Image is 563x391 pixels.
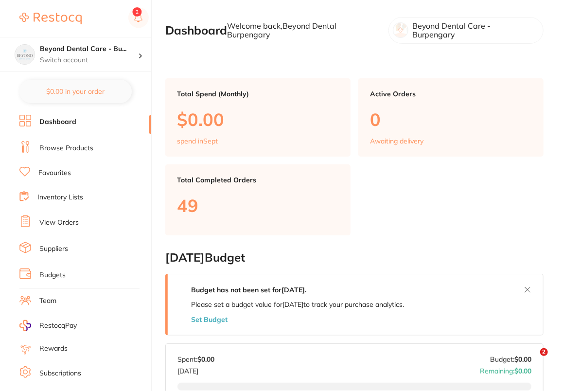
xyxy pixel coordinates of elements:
[520,348,544,372] iframe: Intercom live chat
[370,137,423,145] p: Awaiting delivery
[177,90,339,98] p: Total Spend (Monthly)
[15,45,35,64] img: Beyond Dental Care - Burpengary
[39,270,66,280] a: Budgets
[177,195,339,215] p: 49
[191,301,404,308] p: Please set a budget value for [DATE] to track your purchase analytics.
[19,320,77,331] a: RestocqPay
[165,24,227,37] h2: Dashboard
[177,355,214,363] p: Spent:
[177,363,214,375] p: [DATE]
[39,321,77,331] span: RestocqPay
[39,369,81,378] a: Subscriptions
[540,348,548,356] span: 2
[370,109,532,129] p: 0
[19,13,82,24] img: Restocq Logo
[370,90,532,98] p: Active Orders
[412,21,535,39] p: Beyond Dental Care - Burpengary
[191,285,306,294] strong: Budget has not been set for [DATE] .
[165,164,351,235] a: Total Completed Orders49
[39,344,68,354] a: Rewards
[40,44,138,54] h4: Beyond Dental Care - Burpengary
[490,355,531,363] p: Budget:
[38,168,71,178] a: Favourites
[39,218,79,228] a: View Orders
[177,137,218,145] p: spend in Sept
[514,355,531,364] strong: $0.00
[227,21,381,39] p: Welcome back, Beyond Dental Burpengary
[177,109,339,129] p: $0.00
[39,296,56,306] a: Team
[19,7,82,30] a: Restocq Logo
[37,193,83,202] a: Inventory Lists
[480,363,531,375] p: Remaining:
[177,176,339,184] p: Total Completed Orders
[19,320,31,331] img: RestocqPay
[39,143,93,153] a: Browse Products
[197,355,214,364] strong: $0.00
[40,55,138,65] p: Switch account
[165,78,351,157] a: Total Spend (Monthly)$0.00spend inSept
[39,244,68,254] a: Suppliers
[191,316,228,323] button: Set Budget
[358,78,544,157] a: Active Orders0Awaiting delivery
[19,80,132,103] button: $0.00 in your order
[514,367,531,375] strong: $0.00
[39,117,76,127] a: Dashboard
[165,251,544,265] h2: [DATE] Budget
